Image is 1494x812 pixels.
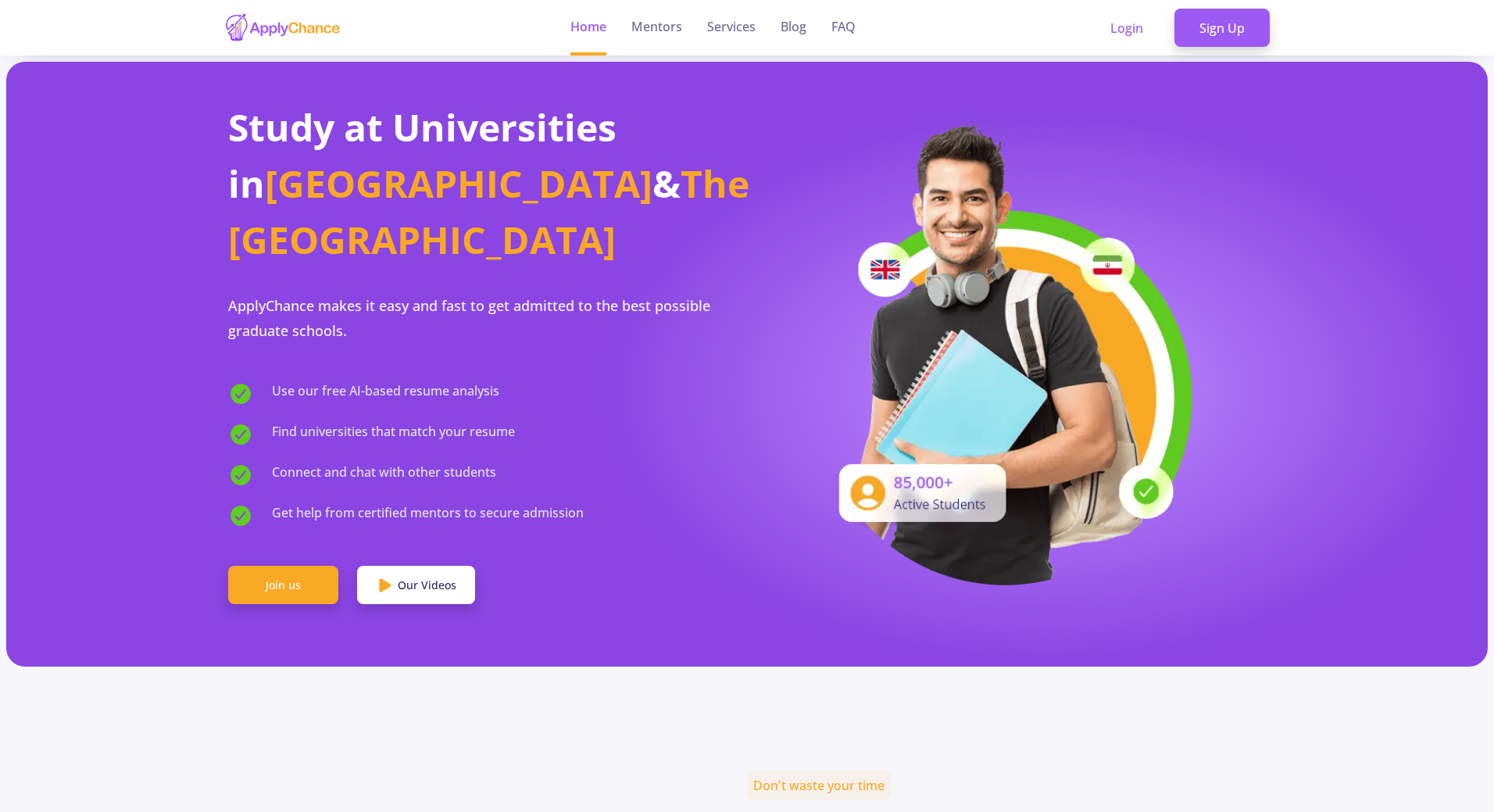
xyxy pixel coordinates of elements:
span: & [652,158,681,209]
a: Our Videos [357,566,475,605]
span: Get help from certified mentors to secure admission [272,503,584,528]
a: Sign Up [1174,9,1270,48]
a: Join us [228,566,338,605]
span: [GEOGRAPHIC_DATA] [265,158,652,209]
img: applychance logo [224,13,341,43]
span: ApplyChance makes it easy and fast to get admitted to the best possible graduate schools. [228,296,710,340]
span: Our Videos [398,577,456,593]
a: Login [1085,9,1168,48]
img: applicant [815,119,1198,585]
span: Use our free AI-based resume analysis [272,381,499,406]
span: Connect and chat with other students [272,463,496,488]
span: Study at Universities in [228,102,617,209]
span: Don't waste your time [747,771,891,800]
span: Find universities that match your resume [272,422,515,447]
